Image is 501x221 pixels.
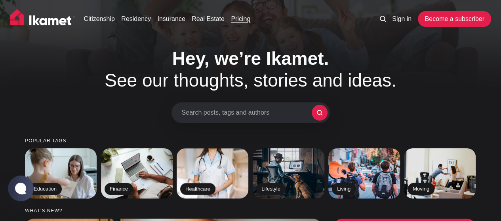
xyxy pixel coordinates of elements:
small: Popular tags [25,138,476,144]
a: Insurance [157,14,185,24]
h2: Education [29,183,62,195]
a: Moving [404,148,476,198]
a: Healthcare [177,148,248,198]
a: Pricing [231,14,250,24]
span: Hey, we’re Ikamet. [172,48,329,69]
h2: Living [332,183,356,195]
small: What’s new? [25,208,476,213]
span: Search posts, tags and authors [182,109,312,116]
a: Citizenship [84,14,115,24]
a: Lifestyle [253,148,324,198]
a: Residency [121,14,151,24]
a: Education [25,148,97,198]
h1: See our thoughts, stories and ideas. [82,48,419,91]
h2: Moving [408,183,434,195]
h2: Healthcare [180,183,215,195]
h2: Lifestyle [256,183,286,195]
a: Finance [101,148,173,198]
a: Real Estate [192,14,225,24]
img: Ikamet home [10,9,75,29]
a: Living [328,148,400,198]
a: Sign in [392,14,411,24]
h2: Finance [105,183,133,195]
a: Become a subscriber [418,11,491,27]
